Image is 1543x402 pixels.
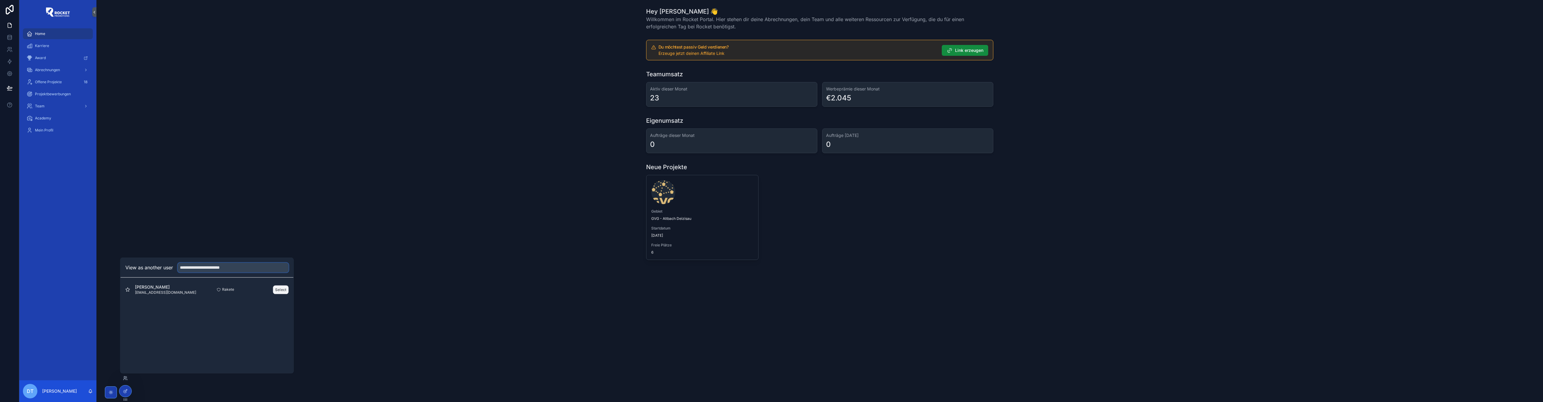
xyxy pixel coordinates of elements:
[646,116,683,125] h1: Eigenumsatz
[42,388,77,394] p: [PERSON_NAME]
[35,43,49,48] span: Karriere
[651,250,753,255] span: 6
[651,233,753,238] span: [DATE]
[82,78,89,86] div: 18
[35,80,62,84] span: Offene Projekte
[125,264,173,271] h2: View as another user
[35,31,45,36] span: Home
[650,140,655,149] div: 0
[646,163,687,171] h1: Neue Projekte
[646,7,993,16] h1: Hey [PERSON_NAME] 👋
[826,93,851,103] div: €2.045
[651,226,753,231] span: Startdatum
[826,132,989,138] h3: Aufträge [DATE]
[23,77,93,87] a: Offene Projekte18
[135,284,196,290] span: [PERSON_NAME]
[651,216,753,221] span: GVG - Altbach Deizisau
[23,125,93,136] a: Mein Profil
[650,93,659,103] div: 23
[658,51,724,56] span: Erzeuge jetzt deinen Affiliate Link
[826,140,831,149] div: 0
[650,132,813,138] h3: Aufträge dieser Monat
[23,101,93,112] a: Team
[23,65,93,75] a: Abrechnungen
[651,243,753,248] span: Freie Plätze
[23,40,93,51] a: Karriere
[23,113,93,124] a: Academy
[46,7,70,17] img: App logo
[942,45,988,56] button: Link erzeugen
[955,47,983,53] span: Link erzeugen
[35,116,51,121] span: Academy
[35,55,46,60] span: Award
[35,104,45,109] span: Team
[35,92,71,97] span: Projektbewerbungen
[35,68,60,72] span: Abrechnungen
[23,28,93,39] a: Home
[646,175,759,260] a: GebietGVG - Altbach DeizisauStartdatum[DATE]Freie Plätze6
[651,209,753,214] span: Gebiet
[646,70,683,78] h1: Teamumsatz
[19,24,96,144] div: scrollable content
[658,45,937,49] h5: Du möchtest passiv Geld verdienen?
[23,52,93,63] a: Award
[135,290,196,295] span: [EMAIL_ADDRESS][DOMAIN_NAME]
[273,285,289,294] button: Select
[826,86,989,92] h3: Werbeprämie dieser Monat
[27,388,33,395] span: DT
[646,16,993,30] span: Willkommen im Rocket Portal. Hier stehen dir deine Abrechnungen, dein Team und alle weiteren Ress...
[650,86,813,92] h3: Aktiv dieser Monat
[35,128,53,133] span: Mein Profil
[23,89,93,100] a: Projektbewerbungen
[658,50,937,56] div: Erzeuge jetzt deinen Affiliate Link
[222,287,234,292] span: Rakete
